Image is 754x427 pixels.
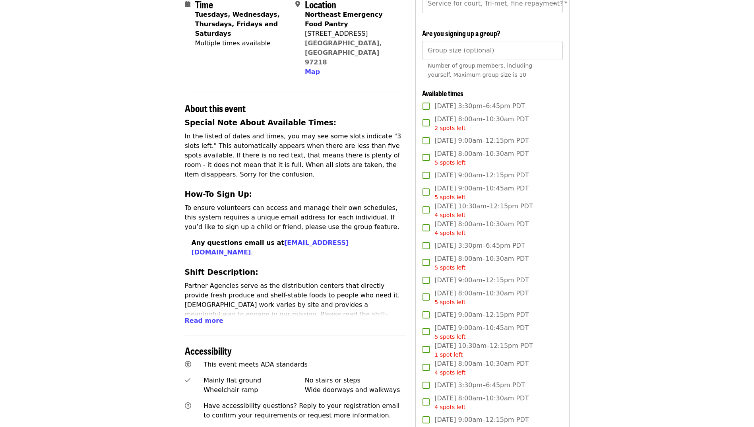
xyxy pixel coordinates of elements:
[434,369,465,376] span: 4 spots left
[185,101,246,115] span: About this event
[434,276,529,285] span: [DATE] 9:00am–12:15pm PDT
[434,159,465,166] span: 5 spots left
[185,0,190,8] i: calendar icon
[204,385,305,395] div: Wheelchair ramp
[185,316,223,326] button: Read more
[192,239,349,256] strong: Any questions email us at
[434,149,529,167] span: [DATE] 8:00am–10:30am PDT
[434,359,529,377] span: [DATE] 8:00am–10:30am PDT
[434,125,465,131] span: 2 spots left
[305,67,320,77] button: Map
[434,394,529,411] span: [DATE] 8:00am–10:30am PDT
[434,241,525,250] span: [DATE] 3:30pm–6:45pm PDT
[305,39,382,66] a: [GEOGRAPHIC_DATA], [GEOGRAPHIC_DATA] 97218
[185,281,406,338] p: Partner Agencies serve as the distribution centers that directly provide fresh produce and shelf-...
[422,88,463,98] span: Available times
[428,62,532,78] span: Number of group members, including yourself. Maximum group size is 10
[185,118,337,127] strong: Special Note About Available Times:
[434,219,529,237] span: [DATE] 8:00am–10:30am PDT
[434,101,525,111] span: [DATE] 3:30pm–6:45pm PDT
[434,254,529,272] span: [DATE] 8:00am–10:30am PDT
[195,11,280,37] strong: Tuesdays, Wednesdays, Thursdays, Fridays and Saturdays
[305,29,399,39] div: [STREET_ADDRESS]
[204,376,305,385] div: Mainly flat ground
[434,380,525,390] span: [DATE] 3:30pm–6:45pm PDT
[434,202,533,219] span: [DATE] 10:30am–12:15pm PDT
[305,376,406,385] div: No stairs or steps
[434,171,529,180] span: [DATE] 9:00am–12:15pm PDT
[305,68,320,76] span: Map
[422,41,562,60] input: [object Object]
[434,264,465,271] span: 5 spots left
[434,323,529,341] span: [DATE] 9:00am–10:45am PDT
[185,361,191,368] i: universal-access icon
[434,415,529,425] span: [DATE] 9:00am–12:15pm PDT
[434,341,533,359] span: [DATE] 10:30am–12:15pm PDT
[434,299,465,305] span: 5 spots left
[434,310,529,320] span: [DATE] 9:00am–12:15pm PDT
[305,385,406,395] div: Wide doorways and walkways
[434,136,529,146] span: [DATE] 9:00am–12:15pm PDT
[434,351,463,358] span: 1 spot left
[434,212,465,218] span: 4 spots left
[185,344,232,357] span: Accessibility
[434,230,465,236] span: 4 spots left
[434,184,529,202] span: [DATE] 9:00am–10:45am PDT
[185,402,191,410] i: question-circle icon
[185,132,406,179] p: In the listed of dates and times, you may see some slots indicate "3 slots left." This automatica...
[305,11,383,28] strong: Northeast Emergency Food Pantry
[185,203,406,232] p: To ensure volunteers can access and manage their own schedules, this system requires a unique ema...
[192,238,406,257] p: .
[204,361,308,368] span: This event meets ADA standards
[434,404,465,410] span: 4 spots left
[185,268,258,276] strong: Shift Description:
[195,39,289,48] div: Multiple times available
[434,289,529,307] span: [DATE] 8:00am–10:30am PDT
[434,194,465,200] span: 5 spots left
[185,190,252,198] strong: How-To Sign Up:
[204,402,399,419] span: Have accessibility questions? Reply to your registration email to confirm your requirements or re...
[434,334,465,340] span: 5 spots left
[295,0,300,8] i: map-marker-alt icon
[185,317,223,324] span: Read more
[434,115,529,132] span: [DATE] 8:00am–10:30am PDT
[185,377,190,384] i: check icon
[422,28,500,38] span: Are you signing up a group?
